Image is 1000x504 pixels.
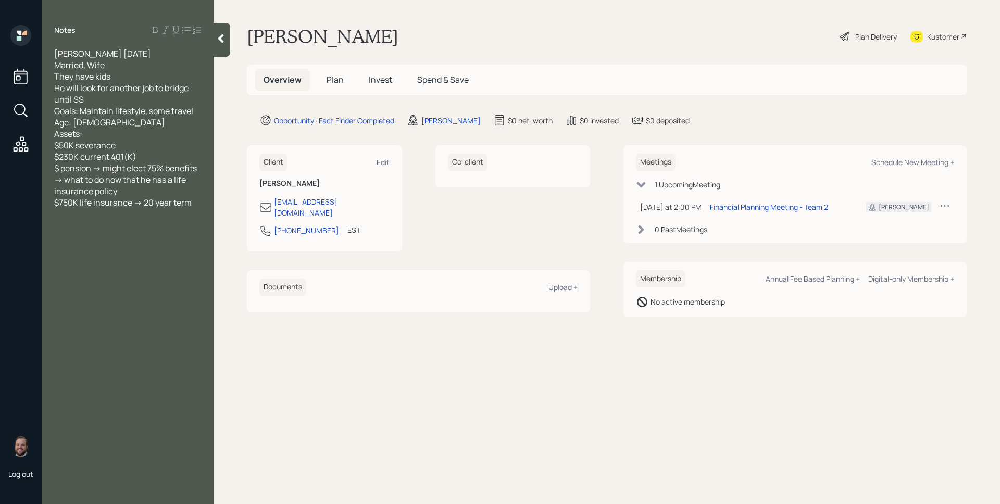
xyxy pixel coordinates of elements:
[636,154,676,171] h6: Meetings
[377,157,390,167] div: Edit
[710,201,828,212] div: Financial Planning Meeting - Team 2
[855,31,897,42] div: Plan Delivery
[259,154,287,171] h6: Client
[259,179,390,188] h6: [PERSON_NAME]
[274,115,394,126] div: Opportunity · Fact Finder Completed
[10,436,31,457] img: james-distasi-headshot.png
[54,25,76,35] label: Notes
[264,74,302,85] span: Overview
[655,224,707,235] div: 0 Past Meeting s
[247,25,398,48] h1: [PERSON_NAME]
[655,179,720,190] div: 1 Upcoming Meeting
[8,469,33,479] div: Log out
[508,115,553,126] div: $0 net-worth
[274,196,390,218] div: [EMAIL_ADDRESS][DOMAIN_NAME]
[417,74,469,85] span: Spend & Save
[640,201,702,212] div: [DATE] at 2:00 PM
[421,115,481,126] div: [PERSON_NAME]
[646,115,690,126] div: $0 deposited
[54,48,198,208] span: [PERSON_NAME] [DATE] Married, Wife They have kids He will look for another job to bridge until SS...
[636,270,685,287] h6: Membership
[868,274,954,284] div: Digital-only Membership +
[274,225,339,236] div: [PHONE_NUMBER]
[448,154,488,171] h6: Co-client
[327,74,344,85] span: Plan
[259,279,306,296] h6: Documents
[651,296,725,307] div: No active membership
[369,74,392,85] span: Invest
[580,115,619,126] div: $0 invested
[766,274,860,284] div: Annual Fee Based Planning +
[548,282,578,292] div: Upload +
[347,224,360,235] div: EST
[927,31,959,42] div: Kustomer
[871,157,954,167] div: Schedule New Meeting +
[879,203,929,212] div: [PERSON_NAME]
